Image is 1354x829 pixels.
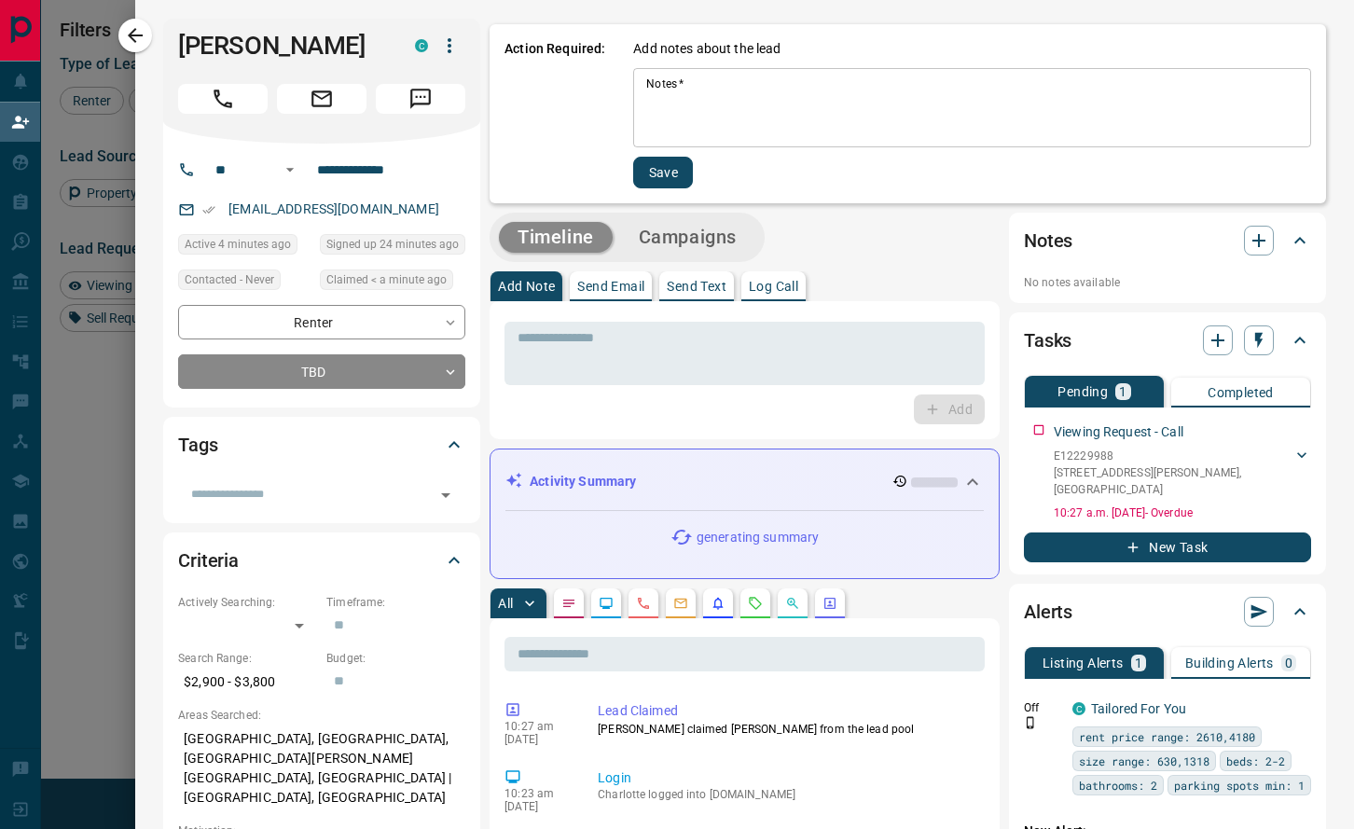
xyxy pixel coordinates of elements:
[1024,597,1072,627] h2: Alerts
[1054,444,1311,502] div: E12229988[STREET_ADDRESS][PERSON_NAME],[GEOGRAPHIC_DATA]
[711,596,725,611] svg: Listing Alerts
[1024,218,1311,263] div: Notes
[530,472,636,491] p: Activity Summary
[636,596,651,611] svg: Calls
[1072,702,1085,715] div: condos.ca
[1079,776,1157,794] span: bathrooms: 2
[1024,226,1072,256] h2: Notes
[1091,701,1186,716] a: Tailored For You
[1024,318,1311,363] div: Tasks
[499,222,613,253] button: Timeline
[599,596,614,611] svg: Lead Browsing Activity
[178,354,465,389] div: TBD
[178,430,217,460] h2: Tags
[1135,656,1142,670] p: 1
[598,768,977,788] p: Login
[279,159,301,181] button: Open
[598,788,977,801] p: Charlotte logged into [DOMAIN_NAME]
[185,270,274,289] span: Contacted - Never
[178,422,465,467] div: Tags
[178,84,268,114] span: Call
[1054,504,1311,521] p: 10:27 a.m. [DATE] - Overdue
[504,787,570,800] p: 10:23 am
[178,305,465,339] div: Renter
[1024,532,1311,562] button: New Task
[504,39,605,188] p: Action Required:
[1174,776,1305,794] span: parking spots min: 1
[326,594,465,611] p: Timeframe:
[1024,325,1071,355] h2: Tasks
[504,800,570,813] p: [DATE]
[1024,274,1311,291] p: No notes available
[822,596,837,611] svg: Agent Actions
[178,546,239,575] h2: Criteria
[504,720,570,733] p: 10:27 am
[749,280,798,293] p: Log Call
[1208,386,1274,399] p: Completed
[1079,727,1255,746] span: rent price range: 2610,4180
[178,707,465,724] p: Areas Searched:
[1057,385,1108,398] p: Pending
[1226,752,1285,770] span: beds: 2-2
[178,538,465,583] div: Criteria
[202,203,215,216] svg: Email Verified
[667,280,726,293] p: Send Text
[1043,656,1124,670] p: Listing Alerts
[1185,656,1274,670] p: Building Alerts
[561,596,576,611] svg: Notes
[633,157,693,188] button: Save
[505,464,984,499] div: Activity Summary
[504,733,570,746] p: [DATE]
[326,235,459,254] span: Signed up 24 minutes ago
[1024,589,1311,634] div: Alerts
[326,650,465,667] p: Budget:
[1054,448,1292,464] p: E12229988
[178,667,317,698] p: $2,900 - $3,800
[320,269,465,296] div: Tue Sep 16 2025
[1079,752,1209,770] span: size range: 630,1318
[785,596,800,611] svg: Opportunities
[433,482,459,508] button: Open
[320,234,465,260] div: Tue Sep 16 2025
[376,84,465,114] span: Message
[228,201,439,216] a: [EMAIL_ADDRESS][DOMAIN_NAME]
[178,650,317,667] p: Search Range:
[498,597,513,610] p: All
[697,528,819,547] p: generating summary
[620,222,755,253] button: Campaigns
[1024,699,1061,716] p: Off
[415,39,428,52] div: condos.ca
[277,84,366,114] span: Email
[326,270,447,289] span: Claimed < a minute ago
[1285,656,1292,670] p: 0
[598,721,977,738] p: [PERSON_NAME] claimed [PERSON_NAME] from the lead pool
[185,235,291,254] span: Active 4 minutes ago
[178,594,317,611] p: Actively Searching:
[748,596,763,611] svg: Requests
[178,31,387,61] h1: [PERSON_NAME]
[1024,716,1037,729] svg: Push Notification Only
[1054,422,1183,442] p: Viewing Request - Call
[577,280,644,293] p: Send Email
[673,596,688,611] svg: Emails
[498,280,555,293] p: Add Note
[178,234,311,260] div: Tue Sep 16 2025
[178,724,465,813] p: [GEOGRAPHIC_DATA], [GEOGRAPHIC_DATA], [GEOGRAPHIC_DATA][PERSON_NAME][GEOGRAPHIC_DATA], [GEOGRAPHI...
[1054,464,1292,498] p: [STREET_ADDRESS][PERSON_NAME] , [GEOGRAPHIC_DATA]
[633,39,781,59] p: Add notes about the lead
[598,701,977,721] p: Lead Claimed
[1119,385,1126,398] p: 1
